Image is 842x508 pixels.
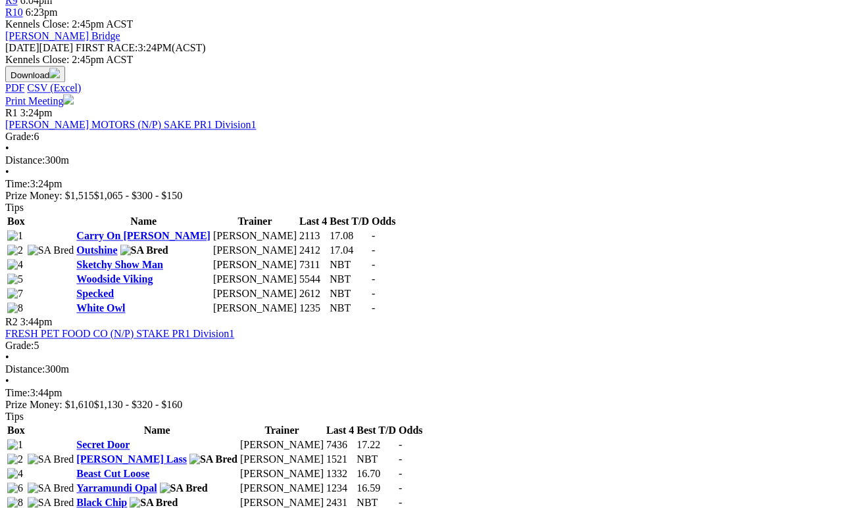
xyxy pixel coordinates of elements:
td: 17.08 [329,229,370,242]
td: 1234 [326,482,355,495]
span: Tips [5,202,24,213]
span: - [399,453,402,465]
img: 2 [7,244,23,256]
span: - [372,302,375,313]
a: R10 [5,7,23,18]
th: Odds [398,424,423,437]
td: 2113 [299,229,328,242]
div: 300m [5,154,837,166]
span: Distance: [5,154,45,166]
img: SA Bred [120,244,168,256]
span: - [399,439,402,450]
a: Black Chip [76,497,127,508]
th: Best T/D [356,424,397,437]
img: 4 [7,468,23,480]
img: 1 [7,439,23,451]
span: • [5,166,9,177]
span: Kennels Close: 2:45pm ACST [5,18,133,30]
span: 3:24PM(ACST) [76,42,206,53]
th: Best T/D [329,215,370,228]
img: 6 [7,482,23,494]
div: Prize Money: $1,515 [5,190,837,202]
img: SA Bred [28,482,74,494]
span: • [5,352,9,363]
td: 1235 [299,302,328,315]
th: Last 4 [299,215,328,228]
span: - [372,288,375,299]
td: 16.59 [356,482,397,495]
span: [DATE] [5,42,39,53]
img: 4 [7,259,23,271]
th: Last 4 [326,424,355,437]
span: $1,065 - $300 - $150 [94,190,183,201]
span: - [372,230,375,241]
td: 7311 [299,258,328,271]
span: 3:44pm [20,316,53,327]
span: Grade: [5,131,34,142]
a: Beast Cut Loose [76,468,149,479]
span: Box [7,216,25,227]
th: Trainer [239,424,324,437]
span: - [372,244,375,256]
td: [PERSON_NAME] [212,302,297,315]
span: Distance: [5,363,45,375]
span: Grade: [5,340,34,351]
span: - [372,259,375,270]
div: 6 [5,131,837,143]
span: Time: [5,178,30,189]
span: 6:23pm [26,7,58,18]
span: - [399,497,402,508]
a: [PERSON_NAME] Lass [76,453,187,465]
span: 3:24pm [20,107,53,118]
img: 8 [7,302,23,314]
a: PDF [5,82,24,93]
td: [PERSON_NAME] [212,287,297,300]
a: Outshine [76,244,117,256]
a: Carry On [PERSON_NAME] [76,230,210,241]
a: CSV (Excel) [27,82,81,93]
a: Secret Door [76,439,130,450]
a: [PERSON_NAME] Bridge [5,30,120,41]
a: [PERSON_NAME] MOTORS (N/P) SAKE PR1 Division1 [5,119,257,130]
td: 1521 [326,453,355,466]
td: [PERSON_NAME] [239,467,324,480]
div: Kennels Close: 2:45pm ACST [5,54,837,66]
th: Name [76,215,211,228]
th: Name [76,424,238,437]
td: 7436 [326,438,355,451]
img: SA Bred [160,482,208,494]
a: FRESH PET FOOD CO (N/P) STAKE PR1 Division1 [5,328,234,339]
td: [PERSON_NAME] [212,258,297,271]
button: Download [5,66,65,82]
span: Tips [5,411,24,422]
span: R2 [5,316,18,327]
span: - [372,273,375,285]
div: Prize Money: $1,610 [5,399,837,411]
td: [PERSON_NAME] [239,453,324,466]
span: [DATE] [5,42,73,53]
a: Sketchy Show Man [76,259,163,270]
td: NBT [329,287,370,300]
td: [PERSON_NAME] [212,229,297,242]
img: SA Bred [28,244,74,256]
div: 3:44pm [5,387,837,399]
a: Woodside Viking [76,273,153,285]
span: $1,130 - $320 - $160 [94,399,183,410]
a: Specked [76,288,114,299]
a: White Owl [76,302,125,313]
td: 16.70 [356,467,397,480]
td: 2412 [299,244,328,257]
td: 2612 [299,287,328,300]
img: 5 [7,273,23,285]
td: NBT [329,273,370,286]
div: 3:24pm [5,178,837,190]
td: 17.22 [356,438,397,451]
td: [PERSON_NAME] [212,244,297,257]
div: 5 [5,340,837,352]
span: - [399,468,402,479]
td: NBT [356,453,397,466]
a: Print Meeting [5,95,74,106]
div: 300m [5,363,837,375]
td: [PERSON_NAME] [212,273,297,286]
